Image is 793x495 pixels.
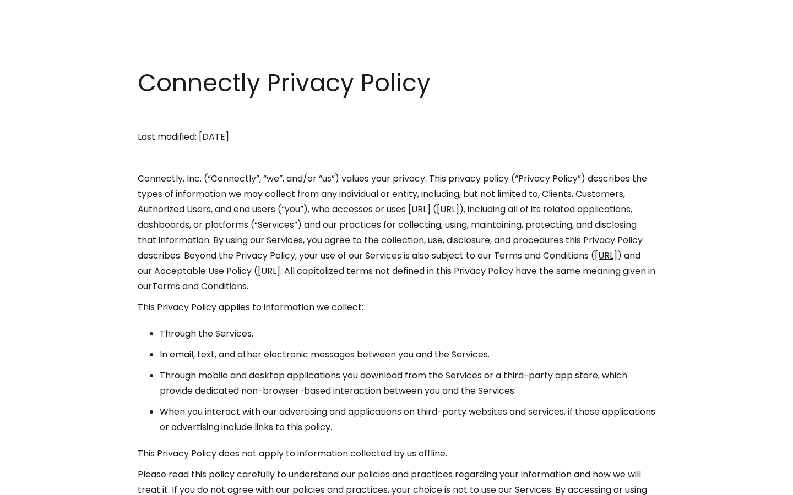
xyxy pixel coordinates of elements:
[138,129,655,145] p: Last modified: [DATE]
[138,446,655,461] p: This Privacy Policy does not apply to information collected by us offline.
[22,476,66,491] ul: Language list
[138,171,655,294] p: Connectly, Inc. (“Connectly”, “we”, and/or “us”) values your privacy. This privacy policy (“Priva...
[138,66,655,100] h1: Connectly Privacy Policy
[160,368,655,399] li: Through mobile and desktop applications you download from the Services or a third-party app store...
[437,203,459,216] a: [URL]
[595,249,617,262] a: [URL]
[152,280,247,293] a: Terms and Conditions
[138,150,655,166] p: ‍
[160,326,655,342] li: Through the Services.
[138,108,655,124] p: ‍
[138,300,655,315] p: This Privacy Policy applies to information we collect:
[160,404,655,435] li: When you interact with our advertising and applications on third-party websites and services, if ...
[160,347,655,362] li: In email, text, and other electronic messages between you and the Services.
[11,475,66,491] aside: Language selected: English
